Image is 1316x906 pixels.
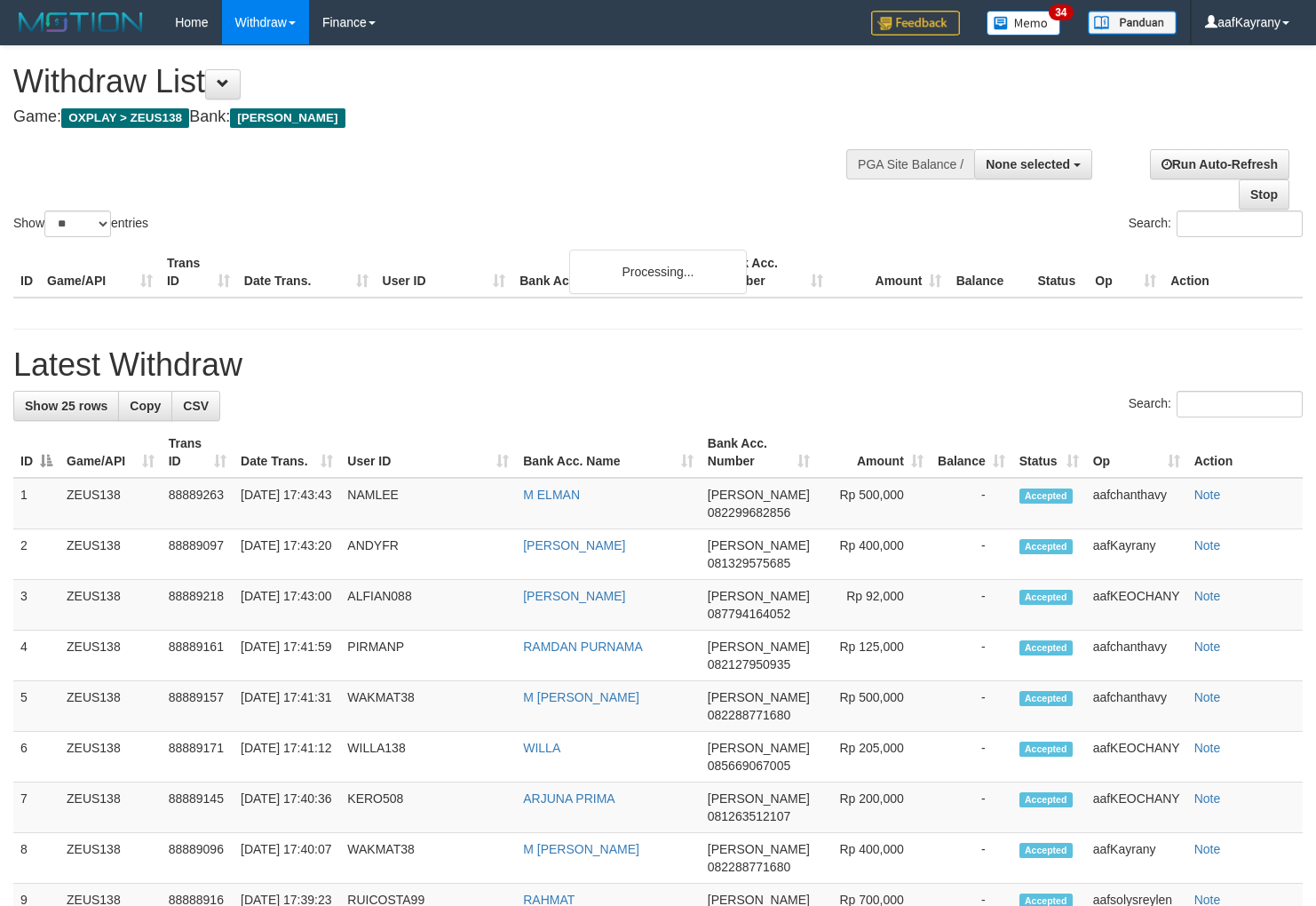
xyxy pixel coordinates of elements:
[61,108,189,128] span: OXPLAY > ZEUS138
[931,783,1012,833] td: -
[162,783,234,833] td: 88889145
[1177,211,1303,237] input: Search:
[162,732,234,783] td: 88889171
[13,681,59,732] td: 5
[162,833,234,884] td: 88889096
[1086,478,1187,529] td: aafchanthavy
[340,529,516,580] td: ANDYFR
[523,538,625,552] a: [PERSON_NAME]
[162,478,234,529] td: 88889263
[1088,247,1163,298] th: Op
[708,741,810,755] span: [PERSON_NAME]
[1194,589,1221,603] a: Note
[1019,539,1073,554] span: Accepted
[846,149,974,179] div: PGA Site Balance /
[708,791,810,806] span: [PERSON_NAME]
[931,478,1012,529] td: -
[817,529,931,580] td: Rp 400,000
[986,157,1070,171] span: None selected
[340,631,516,681] td: PIRMANP
[1086,681,1187,732] td: aafchanthavy
[817,681,931,732] td: Rp 500,000
[708,607,790,621] span: Copy 087794164052 to clipboard
[1019,489,1073,504] span: Accepted
[1019,843,1073,858] span: Accepted
[931,631,1012,681] td: -
[1194,690,1221,704] a: Note
[40,247,160,298] th: Game/API
[13,347,1303,383] h1: Latest Withdraw
[340,783,516,833] td: KERO508
[523,791,614,806] a: ARJUNA PRIMA
[708,657,790,672] span: Copy 082127950935 to clipboard
[1187,427,1303,478] th: Action
[162,631,234,681] td: 88889161
[931,580,1012,631] td: -
[512,247,710,298] th: Bank Acc. Name
[708,505,790,520] span: Copy 082299682856 to clipboard
[830,247,949,298] th: Amount
[708,842,810,856] span: [PERSON_NAME]
[1019,590,1073,605] span: Accepted
[1086,529,1187,580] td: aafKayrany
[13,9,148,36] img: MOTION_logo.png
[701,427,817,478] th: Bank Acc. Number: activate to sort column ascending
[1012,427,1086,478] th: Status: activate to sort column ascending
[523,842,639,856] a: M [PERSON_NAME]
[59,833,162,884] td: ZEUS138
[708,640,810,654] span: [PERSON_NAME]
[59,427,162,478] th: Game/API: activate to sort column ascending
[234,529,340,580] td: [DATE] 17:43:20
[1194,741,1221,755] a: Note
[817,580,931,631] td: Rp 92,000
[931,732,1012,783] td: -
[1194,538,1221,552] a: Note
[817,427,931,478] th: Amount: activate to sort column ascending
[340,427,516,478] th: User ID: activate to sort column ascending
[708,690,810,704] span: [PERSON_NAME]
[118,391,172,421] a: Copy
[171,391,220,421] a: CSV
[376,247,513,298] th: User ID
[987,11,1061,36] img: Button%20Memo.svg
[817,732,931,783] td: Rp 205,000
[162,427,234,478] th: Trans ID: activate to sort column ascending
[13,478,59,529] td: 1
[1030,247,1088,298] th: Status
[523,690,639,704] a: M [PERSON_NAME]
[340,681,516,732] td: WAKMAT38
[974,149,1092,179] button: None selected
[340,580,516,631] td: ALFIAN088
[711,247,830,298] th: Bank Acc. Number
[234,833,340,884] td: [DATE] 17:40:07
[59,783,162,833] td: ZEUS138
[162,529,234,580] td: 88889097
[234,631,340,681] td: [DATE] 17:41:59
[871,11,960,36] img: Feedback.jpg
[708,860,790,874] span: Copy 082288771680 to clipboard
[1086,580,1187,631] td: aafKEOCHANY
[931,529,1012,580] td: -
[59,681,162,732] td: ZEUS138
[1150,149,1289,179] a: Run Auto-Refresh
[708,538,810,552] span: [PERSON_NAME]
[1177,391,1303,417] input: Search:
[340,478,516,529] td: NAMLEE
[708,488,810,502] span: [PERSON_NAME]
[1163,247,1303,298] th: Action
[1194,791,1221,806] a: Note
[817,783,931,833] td: Rp 200,000
[59,529,162,580] td: ZEUS138
[1129,211,1303,237] label: Search:
[1086,783,1187,833] td: aafKEOCHANY
[234,681,340,732] td: [DATE] 17:41:31
[234,427,340,478] th: Date Trans.: activate to sort column ascending
[1086,833,1187,884] td: aafKayrany
[13,833,59,884] td: 8
[523,741,560,755] a: WILLA
[234,732,340,783] td: [DATE] 17:41:12
[708,556,790,570] span: Copy 081329575685 to clipboard
[1194,488,1221,502] a: Note
[44,211,111,237] select: Showentries
[1239,179,1289,210] a: Stop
